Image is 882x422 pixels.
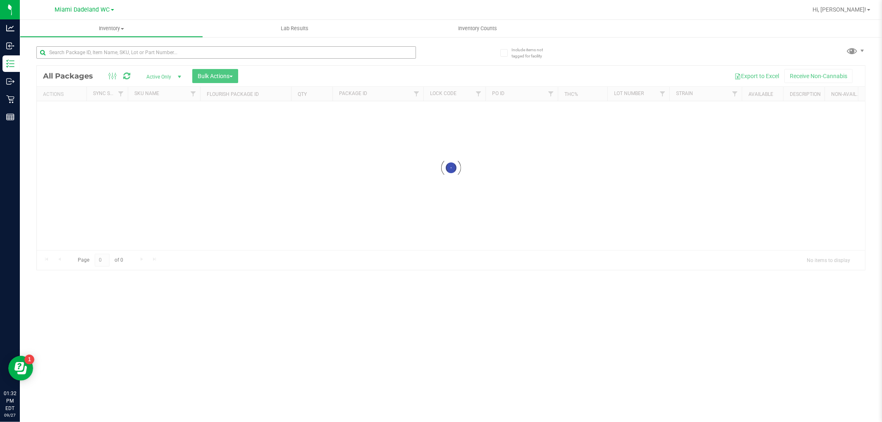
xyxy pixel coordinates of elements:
a: Lab Results [203,20,386,37]
a: Inventory [20,20,203,37]
inline-svg: Retail [6,95,14,103]
iframe: Resource center unread badge [24,355,34,365]
p: 01:32 PM EDT [4,390,16,412]
span: Inventory [20,25,203,32]
inline-svg: Reports [6,113,14,121]
input: Search Package ID, Item Name, SKU, Lot or Part Number... [36,46,416,59]
iframe: Resource center [8,356,33,381]
inline-svg: Inventory [6,60,14,68]
span: Hi, [PERSON_NAME]! [813,6,866,13]
inline-svg: Outbound [6,77,14,86]
inline-svg: Analytics [6,24,14,32]
span: Inventory Counts [447,25,509,32]
span: Lab Results [270,25,320,32]
span: Include items not tagged for facility [512,47,553,59]
inline-svg: Inbound [6,42,14,50]
p: 09/27 [4,412,16,418]
a: Inventory Counts [386,20,569,37]
span: Miami Dadeland WC [55,6,110,13]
